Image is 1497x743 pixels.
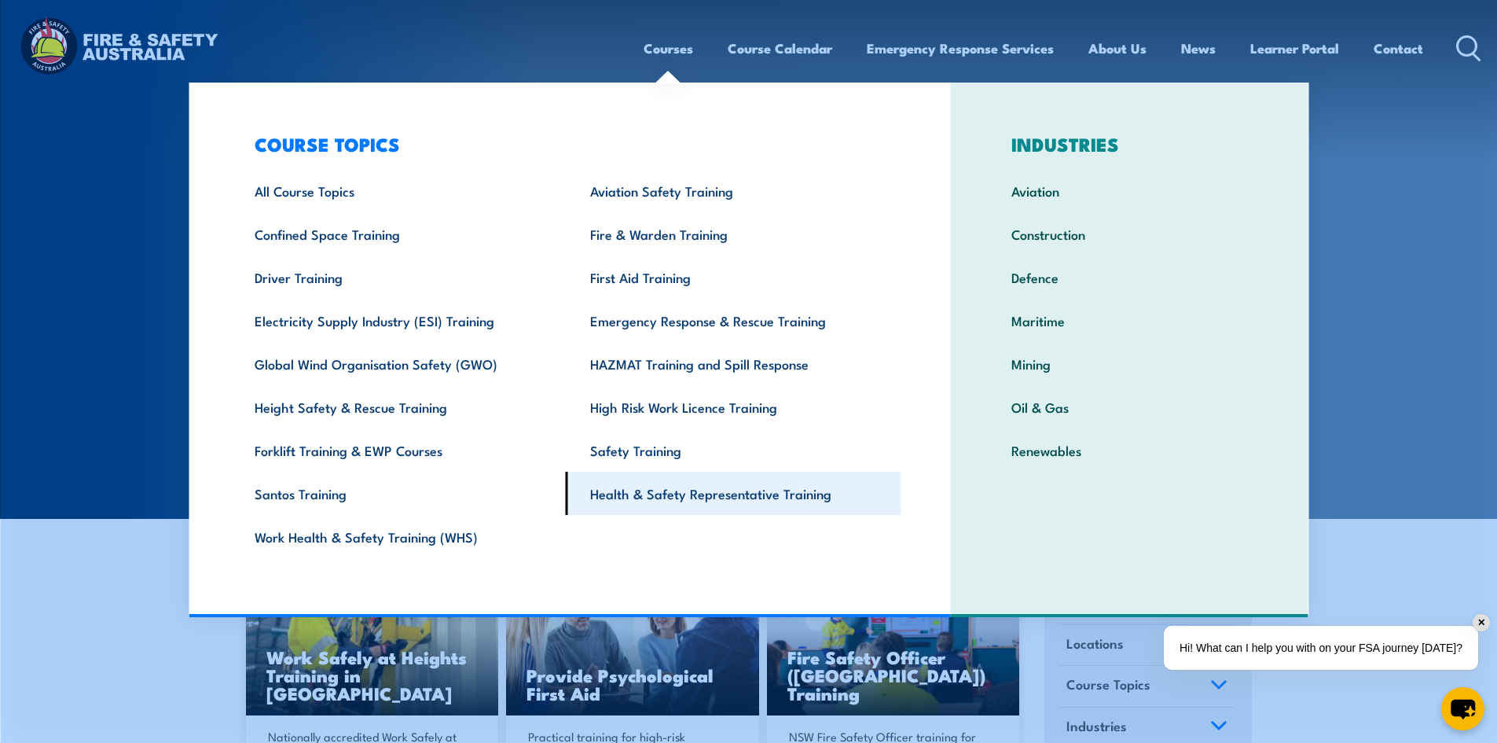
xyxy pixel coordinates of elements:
div: ✕ [1473,614,1490,631]
a: News [1181,28,1216,69]
a: HAZMAT Training and Spill Response [566,342,901,385]
a: Contact [1374,28,1423,69]
a: Course Topics [1059,666,1235,707]
a: All Course Topics [230,169,566,212]
a: Fire & Warden Training [566,212,901,256]
a: Maritime [987,299,1272,342]
a: Global Wind Organisation Safety (GWO) [230,342,566,385]
span: Locations [1066,633,1124,654]
img: Work Safely at Heights Training (1) [246,575,499,716]
a: Safety Training [566,429,901,472]
h3: COURSE TOPICS [230,133,901,155]
a: Course Calendar [728,28,832,69]
img: Mental Health First Aid Training Course from Fire & Safety Australia [506,575,759,716]
a: Locations [1059,625,1235,666]
a: Fire Safety Officer ([GEOGRAPHIC_DATA]) Training [767,575,1020,716]
a: Height Safety & Rescue Training [230,385,566,429]
a: Oil & Gas [987,385,1272,429]
a: Aviation [987,169,1272,212]
img: Fire Safety Advisor [767,575,1020,716]
a: High Risk Work Licence Training [566,385,901,429]
a: Confined Space Training [230,212,566,256]
a: Learner Portal [1250,28,1339,69]
a: About Us [1088,28,1147,69]
button: chat-button [1441,687,1484,730]
h3: Provide Psychological First Aid [527,666,739,702]
a: First Aid Training [566,256,901,299]
h3: INDUSTRIES [987,133,1272,155]
h3: Fire Safety Officer ([GEOGRAPHIC_DATA]) Training [787,648,1000,702]
a: Santos Training [230,472,566,515]
a: Construction [987,212,1272,256]
a: Mining [987,342,1272,385]
span: Industries [1066,715,1127,737]
a: Emergency Response & Rescue Training [566,299,901,342]
a: Emergency Response Services [867,28,1054,69]
a: Defence [987,256,1272,299]
a: Renewables [987,429,1272,472]
div: Hi! What can I help you with on your FSA journey [DATE]? [1164,626,1478,670]
a: Provide Psychological First Aid [506,575,759,716]
h3: Work Safely at Heights Training in [GEOGRAPHIC_DATA] [266,648,479,702]
a: Electricity Supply Industry (ESI) Training [230,299,566,342]
a: Driver Training [230,256,566,299]
a: Work Health & Safety Training (WHS) [230,515,566,558]
a: Health & Safety Representative Training [566,472,901,515]
span: Course Topics [1066,674,1150,695]
a: Forklift Training & EWP Courses [230,429,566,472]
a: Aviation Safety Training [566,169,901,212]
a: Work Safely at Heights Training in [GEOGRAPHIC_DATA] [246,575,499,716]
a: Courses [644,28,693,69]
